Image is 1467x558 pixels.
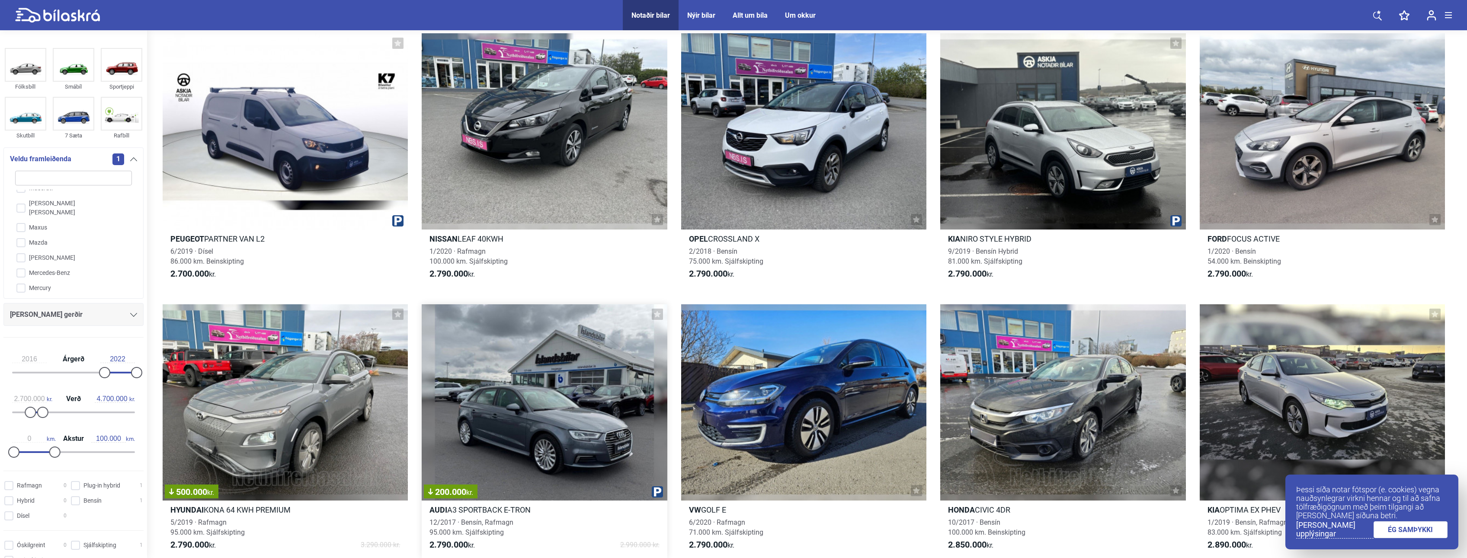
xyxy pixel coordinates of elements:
[1200,234,1445,244] h2: FOCUS ACTIVE
[681,234,926,244] h2: CROSSLAND X
[170,539,209,550] b: 2.790.000
[785,11,816,19] a: Um okkur
[948,247,1022,265] span: 9/2019 · Bensín Hybrid 81.000 km. Sjálfskipting
[1296,521,1374,539] a: [PERSON_NAME] upplýsingar
[1208,505,1220,514] b: Kia
[361,540,400,550] span: 3.290.000 kr.
[170,269,216,279] span: kr.
[1374,521,1448,538] a: ÉG SAMÞYKKI
[17,511,29,520] span: Dísel
[163,33,408,287] a: PeugeotPARTNER VAN L26/2019 · Dísel86.000 km. Beinskipting2.700.000kr.
[17,496,35,505] span: Hybrid
[140,481,143,490] span: 1
[61,435,86,442] span: Akstur
[689,234,708,243] b: Opel
[1208,540,1253,550] span: kr.
[1296,485,1448,520] p: Þessi síða notar fótspor (e. cookies) vegna nauðsynlegrar virkni hennar og til að safna tölfræðig...
[429,505,447,514] b: Audi
[429,234,458,243] b: Nissan
[689,269,734,279] span: kr.
[940,505,1185,515] h2: CIVIC 4DR
[940,234,1185,244] h2: NIRO STYLE HYBRID
[620,540,660,550] span: 2.990.000 kr.
[733,11,768,19] a: Allt um bíla
[948,268,987,279] b: 2.790.000
[101,82,142,92] div: Sportjeppi
[140,541,143,550] span: 1
[948,518,1025,536] span: 10/2017 · Bensín 100.000 km. Beinskipting
[95,395,135,403] span: kr.
[163,505,408,515] h2: KONA 64 KWH PREMIUM
[170,234,204,243] b: Peugeot
[61,356,86,363] span: Árgerð
[429,247,508,265] span: 1/2020 · Rafmagn 100.000 km. Sjálfskipting
[429,540,475,550] span: kr.
[429,269,475,279] span: kr.
[170,540,216,550] span: kr.
[429,268,468,279] b: 2.790.000
[83,481,120,490] span: Plug-in hybrid
[1200,33,1445,287] a: FordFOCUS ACTIVE1/2020 · Bensín54.000 km. Beinskipting2.790.000kr.
[91,435,135,443] span: km.
[948,505,975,514] b: Honda
[53,82,94,92] div: Smábíl
[1200,304,1445,558] a: KiaOPTIMA EX PHEV1/2019 · Bensín, Rafmagn83.000 km. Sjálfskipting2.890.000kr.
[5,82,46,92] div: Fólksbíll
[429,539,468,550] b: 2.790.000
[948,540,993,550] span: kr.
[689,539,727,550] b: 2.790.000
[466,488,473,497] span: kr.
[687,11,715,19] a: Nýir bílar
[940,33,1185,287] a: KiaNIRO STYLE HYBRID9/2019 · Bensín Hybrid81.000 km. Sjálfskipting2.790.000kr.
[1170,215,1182,226] img: parking.png
[429,518,513,536] span: 12/2017 · Bensín, Rafmagn 95.000 km. Sjálfskipting
[169,488,214,496] span: 500.000
[83,541,116,550] span: Sjálfskipting
[53,131,94,140] div: 7 Sæta
[681,33,926,287] a: OpelCROSSLAND X2/2018 · Bensín75.000 km. Sjálfskipting2.790.000kr.
[170,518,245,536] span: 5/2019 · Rafmagn 95.000 km. Sjálfskipting
[631,11,670,19] a: Notaðir bílar
[948,269,993,279] span: kr.
[17,481,42,490] span: Rafmagn
[140,496,143,505] span: 1
[1200,505,1445,515] h2: OPTIMA EX PHEV
[422,505,667,515] h2: A3 SPORTBACK E-TRON
[689,505,701,514] b: VW
[10,153,71,165] span: Veldu framleiðenda
[1208,234,1227,243] b: Ford
[64,496,67,505] span: 0
[1208,268,1246,279] b: 2.790.000
[163,234,408,244] h2: PARTNER VAN L2
[1427,10,1436,21] img: user-login.svg
[948,539,987,550] b: 2.850.000
[163,304,408,558] a: 500.000kr.HyundaiKONA 64 KWH PREMIUM5/2019 · Rafmagn95.000 km. Sjálfskipting2.790.000kr.3.290.000...
[422,234,667,244] h2: LEAF 40KWH
[170,247,244,265] span: 6/2019 · Dísel 86.000 km. Beinskipting
[1208,247,1281,265] span: 1/2020 · Bensín 54.000 km. Beinskipting
[12,395,52,403] span: kr.
[689,268,727,279] b: 2.790.000
[12,435,56,443] span: km.
[207,488,214,497] span: kr.
[689,540,734,550] span: kr.
[689,518,763,536] span: 6/2020 · Rafmagn 71.000 km. Sjálfskipting
[1208,518,1288,536] span: 1/2019 · Bensín, Rafmagn 83.000 km. Sjálfskipting
[422,304,667,558] a: 200.000kr.AudiA3 SPORTBACK E-TRON12/2017 · Bensín, Rafmagn95.000 km. Sjálfskipting2.790.000kr.2.9...
[64,395,83,402] span: Verð
[652,486,663,497] img: parking.png
[64,511,67,520] span: 0
[1208,269,1253,279] span: kr.
[681,304,926,558] a: VWGOLF E6/2020 · Rafmagn71.000 km. Sjálfskipting2.790.000kr.
[170,505,204,514] b: Hyundai
[17,541,45,550] span: Óskilgreint
[170,268,209,279] b: 2.700.000
[5,131,46,140] div: Skutbíll
[10,309,83,321] span: [PERSON_NAME] gerðir
[101,131,142,140] div: Rafbíll
[83,496,102,505] span: Bensín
